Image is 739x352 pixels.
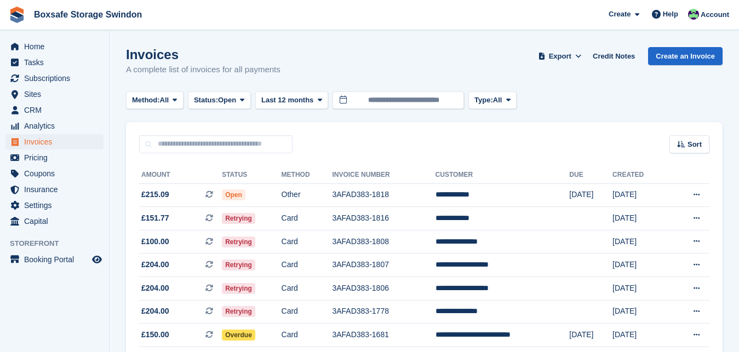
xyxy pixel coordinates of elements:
span: Analytics [24,118,90,134]
span: Settings [24,198,90,213]
span: Capital [24,213,90,229]
td: Card [282,324,333,347]
span: £151.77 [141,212,169,224]
span: CRM [24,102,90,118]
td: Card [282,253,333,277]
span: Create [609,9,631,20]
span: Invoices [24,134,90,149]
td: [DATE] [612,324,668,347]
span: Retrying [222,259,255,270]
span: Pricing [24,150,90,165]
button: Type: All [468,91,517,109]
th: Invoice Number [332,166,435,184]
td: Card [282,230,333,253]
td: Card [282,300,333,324]
span: Home [24,39,90,54]
th: Status [222,166,281,184]
span: Retrying [222,236,255,247]
p: A complete list of invoices for all payments [126,64,280,76]
span: £204.00 [141,282,169,294]
span: Sites [24,86,90,102]
span: Account [701,9,729,20]
th: Amount [139,166,222,184]
td: [DATE] [569,183,612,207]
button: Status: Open [188,91,251,109]
td: 3AFAD383-1806 [332,277,435,301]
span: Overdue [222,330,255,341]
button: Method: All [126,91,184,109]
span: Last 12 months [261,95,313,106]
button: Last 12 months [255,91,328,109]
span: Insurance [24,182,90,197]
td: [DATE] [612,253,668,277]
td: 3AFAD383-1808 [332,230,435,253]
span: Subscriptions [24,71,90,86]
img: stora-icon-8386f47178a22dfd0bd8f6a31ec36ba5ce8667c1dd55bd0f319d3a0aa187defe.svg [9,7,25,23]
a: Preview store [90,253,104,266]
th: Method [282,166,333,184]
span: Sort [688,139,702,150]
button: Export [536,47,584,65]
span: Type: [474,95,493,106]
td: [DATE] [612,183,668,207]
a: Create an Invoice [648,47,723,65]
span: £150.00 [141,329,169,341]
td: 3AFAD383-1778 [332,300,435,324]
th: Created [612,166,668,184]
span: Help [663,9,678,20]
td: Card [282,207,333,230]
td: Other [282,183,333,207]
span: All [493,95,502,106]
a: menu [5,71,104,86]
td: [DATE] [612,207,668,230]
a: menu [5,198,104,213]
span: Storefront [10,238,109,249]
td: 3AFAD383-1818 [332,183,435,207]
a: menu [5,39,104,54]
span: Status: [194,95,218,106]
span: Coupons [24,166,90,181]
td: 3AFAD383-1681 [332,324,435,347]
span: Booking Portal [24,252,90,267]
span: Tasks [24,55,90,70]
a: menu [5,118,104,134]
span: £100.00 [141,236,169,247]
span: Retrying [222,283,255,294]
a: menu [5,166,104,181]
a: Boxsafe Storage Swindon [30,5,146,24]
th: Customer [436,166,570,184]
span: Method: [132,95,160,106]
span: Open [218,95,236,106]
a: menu [5,182,104,197]
a: menu [5,150,104,165]
td: [DATE] [569,324,612,347]
span: £215.09 [141,189,169,200]
a: menu [5,213,104,229]
span: Export [549,51,571,62]
span: Retrying [222,306,255,317]
td: 3AFAD383-1807 [332,253,435,277]
a: Credit Notes [588,47,639,65]
td: [DATE] [612,277,668,301]
span: £204.00 [141,305,169,317]
span: All [160,95,169,106]
td: Card [282,277,333,301]
a: menu [5,102,104,118]
span: Retrying [222,213,255,224]
td: [DATE] [612,230,668,253]
span: Open [222,189,245,200]
th: Due [569,166,612,184]
h1: Invoices [126,47,280,62]
span: £204.00 [141,259,169,270]
a: menu [5,55,104,70]
a: menu [5,134,104,149]
img: Kim Virabi [688,9,699,20]
td: [DATE] [612,300,668,324]
td: 3AFAD383-1816 [332,207,435,230]
a: menu [5,252,104,267]
a: menu [5,86,104,102]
